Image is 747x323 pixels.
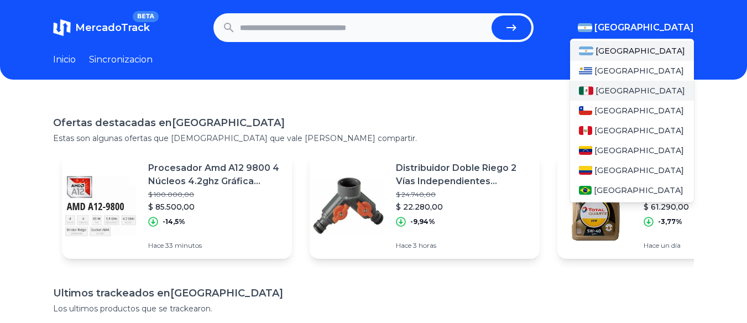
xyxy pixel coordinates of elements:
p: Hace 33 minutos [148,241,283,250]
span: [GEOGRAPHIC_DATA] [594,21,694,34]
p: -3,77% [658,217,682,226]
a: Argentina[GEOGRAPHIC_DATA] [570,41,694,61]
img: Peru [579,126,592,135]
img: Argentina [578,23,592,32]
span: [GEOGRAPHIC_DATA] [594,125,684,136]
span: [GEOGRAPHIC_DATA] [595,45,685,56]
a: Uruguay[GEOGRAPHIC_DATA] [570,61,694,81]
span: [GEOGRAPHIC_DATA] [594,165,684,176]
span: [GEOGRAPHIC_DATA] [595,85,685,96]
p: -14,5% [163,217,185,226]
h1: Ultimos trackeados en [GEOGRAPHIC_DATA] [53,285,694,301]
a: Brasil[GEOGRAPHIC_DATA] [570,180,694,200]
a: MercadoTrackBETA [53,19,150,37]
img: Featured image [62,167,139,244]
img: Colombia [579,166,592,175]
a: Sincronizacion [89,53,153,66]
img: Uruguay [579,66,592,75]
span: [GEOGRAPHIC_DATA] [594,65,684,76]
h1: Ofertas destacadas en [GEOGRAPHIC_DATA] [53,115,694,131]
img: Brasil [579,186,592,195]
img: Venezuela [579,146,592,155]
img: Featured image [310,167,387,244]
a: Colombia[GEOGRAPHIC_DATA] [570,160,694,180]
a: Featured imageDistribuidor Doble Riego 2 Vías Independientes Gardena 9402$ 24.740,00$ 22.280,00-9... [310,153,540,259]
img: MercadoTrack [53,19,71,37]
p: $ 100.000,00 [148,190,283,199]
p: Distribuidor Doble Riego 2 Vías Independientes Gardena 9402 [396,161,531,188]
p: Hace 3 horas [396,241,531,250]
button: [GEOGRAPHIC_DATA] [578,21,694,34]
span: [GEOGRAPHIC_DATA] [594,105,684,116]
img: Mexico [579,86,593,95]
p: $ 24.740,00 [396,190,531,199]
a: Peru[GEOGRAPHIC_DATA] [570,121,694,140]
a: Venezuela[GEOGRAPHIC_DATA] [570,140,694,160]
a: Featured imageProcesador Amd A12 9800 4 Núcleos 4.2ghz Gráfica Integrada$ 100.000,00$ 85.500,00-1... [62,153,292,259]
p: Los ultimos productos que se trackearon. [53,303,694,314]
span: [GEOGRAPHIC_DATA] [594,145,684,156]
a: Inicio [53,53,76,66]
span: MercadoTrack [75,22,150,34]
a: Mexico[GEOGRAPHIC_DATA] [570,81,694,101]
a: Chile[GEOGRAPHIC_DATA] [570,101,694,121]
p: $ 85.500,00 [148,201,283,212]
span: [GEOGRAPHIC_DATA] [594,185,683,196]
img: Featured image [557,167,635,244]
img: Argentina [579,46,593,55]
p: $ 22.280,00 [396,201,531,212]
p: Estas son algunas ofertas que [DEMOGRAPHIC_DATA] que vale [PERSON_NAME] compartir. [53,133,694,144]
p: Procesador Amd A12 9800 4 Núcleos 4.2ghz Gráfica Integrada [148,161,283,188]
span: BETA [133,11,159,22]
img: Chile [579,106,592,115]
p: -9,94% [410,217,435,226]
